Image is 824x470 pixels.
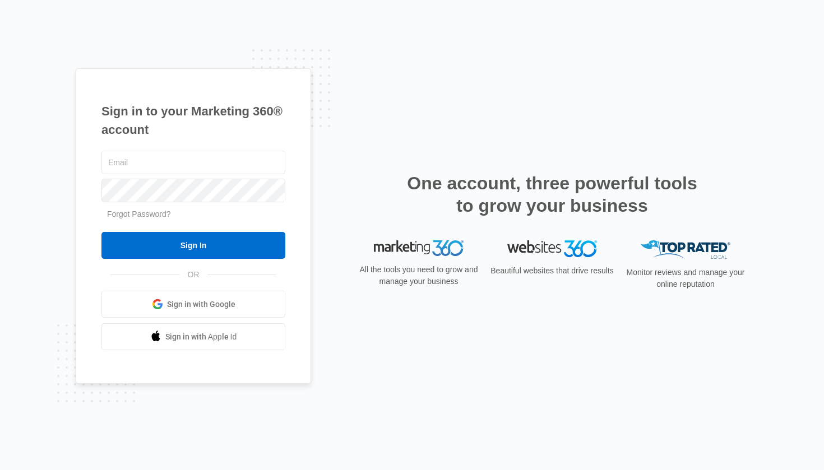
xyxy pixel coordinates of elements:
[356,264,482,287] p: All the tools you need to grow and manage your business
[101,232,285,259] input: Sign In
[167,299,235,310] span: Sign in with Google
[165,331,237,343] span: Sign in with Apple Id
[101,291,285,318] a: Sign in with Google
[623,267,748,290] p: Monitor reviews and manage your online reputation
[180,269,207,281] span: OR
[404,172,701,217] h2: One account, three powerful tools to grow your business
[107,210,171,218] a: Forgot Password?
[489,265,615,277] p: Beautiful websites that drive results
[507,240,597,257] img: Websites 360
[101,323,285,350] a: Sign in with Apple Id
[101,102,285,139] h1: Sign in to your Marketing 360® account
[374,240,464,256] img: Marketing 360
[101,151,285,174] input: Email
[641,240,730,259] img: Top Rated Local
